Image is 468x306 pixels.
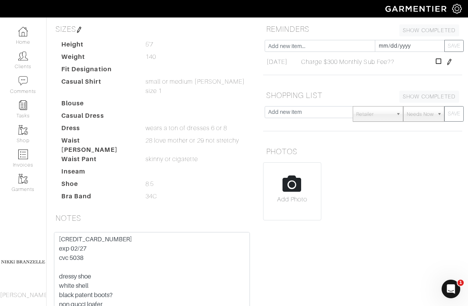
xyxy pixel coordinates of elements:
[442,280,460,298] iframe: Intercom live chat
[444,40,464,52] button: SAVE
[146,136,239,145] span: 28 love mother or 29 not stretchy
[55,111,140,124] dt: Casual Dress
[265,40,375,52] input: Add new item...
[399,24,459,36] a: SHOW COMPLETED
[55,155,140,167] dt: Waist Pant
[146,52,156,62] span: 140
[381,2,452,15] img: garmentier-logo-header-white-b43fb05a5012e4ada735d5af1a66efaba907eab6374d6393d1fbf88cb4ef424d.png
[52,21,251,37] h5: SIZES
[55,77,140,99] dt: Casual Shirt
[55,99,140,111] dt: Blouse
[55,40,140,52] dt: Height
[446,59,452,65] img: pen-cf24a1663064a2ec1b9c1bd2387e9de7a2fa800b781884d57f21acf72779bad2.png
[146,155,198,164] span: skinny or cigarette
[18,174,28,184] img: garments-icon-b7da505a4dc4fd61783c78ac3ca0ef83fa9d6f193b1c9dc38574b1d14d53ca28.png
[263,21,462,37] h5: REMINDERS
[444,106,464,122] button: SAVE
[267,57,288,67] span: [DATE]
[55,65,140,77] dt: Fit Designation
[146,124,227,133] span: wears a ton of dresses 6 or 8
[356,107,393,122] span: Retailer
[301,57,394,67] span: Charge $300 Monthly Sub Fee??
[399,91,459,103] a: SHOW COMPLETED
[52,210,251,226] h5: NOTES
[265,106,353,118] input: Add new item
[18,125,28,135] img: garments-icon-b7da505a4dc4fd61783c78ac3ca0ef83fa9d6f193b1c9dc38574b1d14d53ca28.png
[146,192,157,201] span: 34C
[55,124,140,136] dt: Dress
[18,150,28,159] img: orders-icon-0abe47150d42831381b5fb84f609e132dff9fe21cb692f30cb5eec754e2cba89.png
[55,136,140,155] dt: Waist [PERSON_NAME]
[146,77,251,96] span: small or medium [PERSON_NAME] size 1
[55,52,140,65] dt: Weight
[55,192,140,204] dt: Bra Band
[76,27,82,33] img: pen-cf24a1663064a2ec1b9c1bd2387e9de7a2fa800b781884d57f21acf72779bad2.png
[18,100,28,110] img: reminder-icon-8004d30b9f0a5d33ae49ab947aed9ed385cf756f9e5892f1edd6e32f2345188e.png
[55,179,140,192] dt: Shoe
[18,51,28,61] img: clients-icon-6bae9207a08558b7cb47a8932f037763ab4055f8c8b6bfacd5dc20c3e0201464.png
[18,27,28,36] img: dashboard-icon-dbcd8f5a0b271acd01030246c82b418ddd0df26cd7fceb0bd07c9910d44c42f6.png
[146,179,154,189] span: 8.5
[458,280,464,286] span: 1
[407,107,434,122] span: Needs Now
[18,76,28,86] img: comment-icon-a0a6a9ef722e966f86d9cbdc48e553b5cf19dbc54f86b18d962a5391bc8f6eb6.png
[263,144,462,159] h5: PHOTOS
[55,167,140,179] dt: Inseam
[452,4,462,14] img: gear-icon-white-bd11855cb880d31180b6d7d6211b90ccbf57a29d726f0c71d8c61bd08dd39cc2.png
[263,88,462,103] h5: SHOPPING LIST
[146,40,153,49] span: 5'7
